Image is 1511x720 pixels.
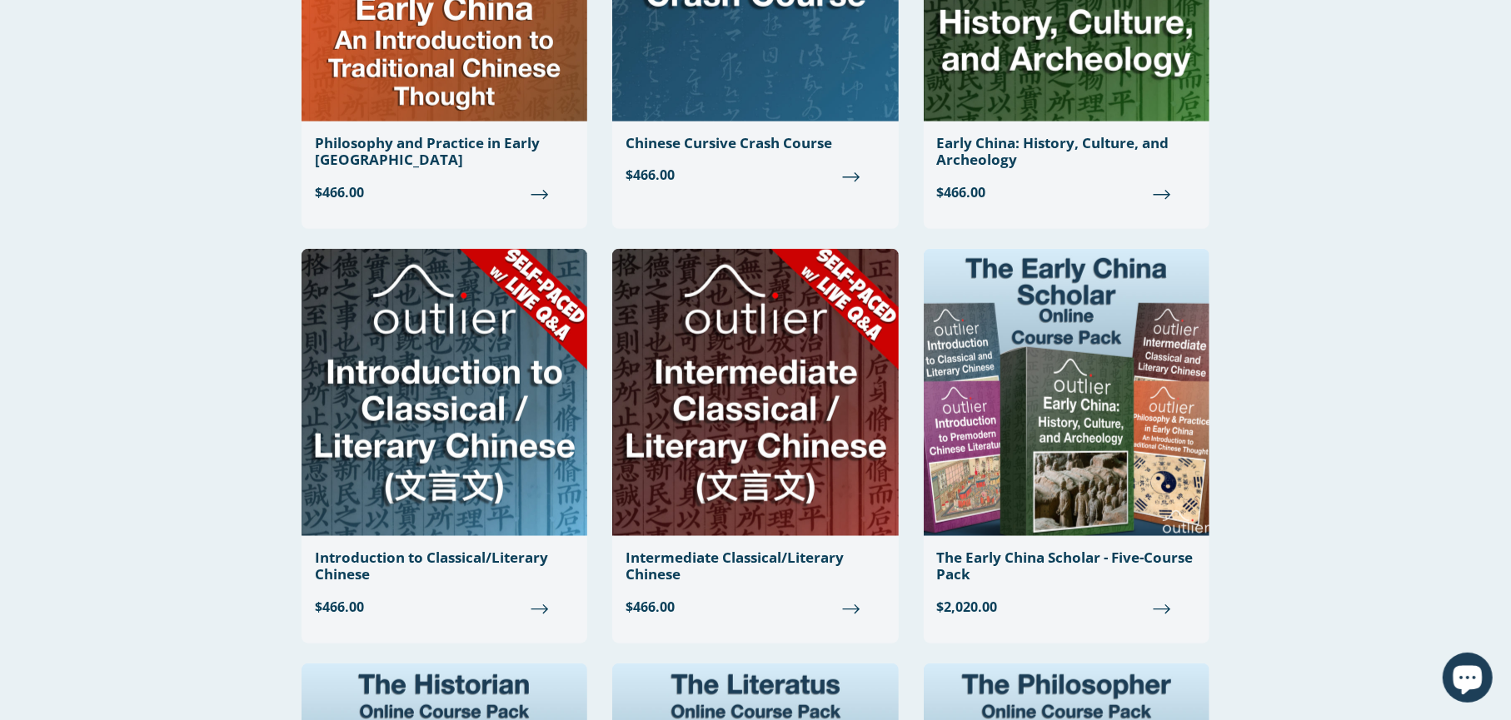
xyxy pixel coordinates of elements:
[315,597,574,617] span: $466.00
[626,165,885,185] span: $466.00
[937,549,1196,583] div: The Early China Scholar - Five-Course Pack
[937,182,1196,202] span: $466.00
[626,549,885,583] div: Intermediate Classical/Literary Chinese
[924,249,1209,536] img: The Early China Scholar - Five-Course Pack
[302,249,587,630] a: Introduction to Classical/Literary Chinese $466.00
[937,135,1196,169] div: Early China: History, Culture, and Archeology
[612,249,898,536] img: Intermediate Classical/Literary Chinese
[626,135,885,151] div: Chinese Cursive Crash Course
[612,249,898,630] a: Intermediate Classical/Literary Chinese $466.00
[1438,653,1498,707] inbox-online-store-chat: Shopify online store chat
[937,597,1196,617] span: $2,020.00
[315,135,574,169] div: Philosophy and Practice in Early [GEOGRAPHIC_DATA]
[626,597,885,617] span: $466.00
[315,182,574,202] span: $466.00
[924,249,1209,630] a: The Early China Scholar - Five-Course Pack $2,020.00
[302,249,587,536] img: Introduction to Classical/Literary Chinese
[315,549,574,583] div: Introduction to Classical/Literary Chinese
